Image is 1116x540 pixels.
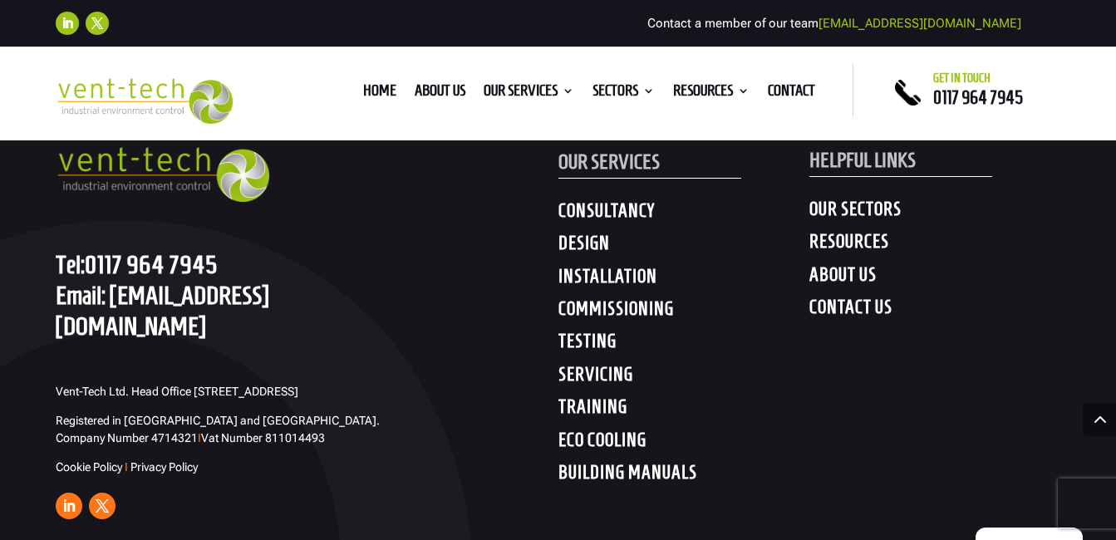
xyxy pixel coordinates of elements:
[56,281,106,309] span: Email:
[933,71,991,85] span: Get in touch
[558,232,809,262] h4: DESIGN
[558,429,809,459] h4: ECO COOLING
[130,460,198,474] a: Privacy Policy
[558,199,809,229] h4: CONSULTANCY
[56,460,122,474] a: Cookie Policy
[56,414,380,444] span: Registered in [GEOGRAPHIC_DATA] and [GEOGRAPHIC_DATA]. Company Number 4714321 Vat Number 811014493
[768,85,815,103] a: Contact
[558,150,660,173] span: OUR SERVICES
[933,87,1023,107] a: 0117 964 7945
[56,281,269,340] a: [EMAIL_ADDRESS][DOMAIN_NAME]
[558,461,809,491] h4: BUILDING MANUALS
[484,85,574,103] a: Our Services
[809,198,1060,228] h4: OUR SECTORS
[56,385,298,398] span: Vent-Tech Ltd. Head Office [STREET_ADDRESS]
[819,16,1021,31] a: [EMAIL_ADDRESS][DOMAIN_NAME]
[56,250,85,278] span: Tel:
[592,85,655,103] a: Sectors
[125,460,128,474] span: I
[363,85,396,103] a: Home
[558,395,809,425] h4: TRAINING
[56,250,218,278] a: Tel:0117 964 7945
[89,493,116,519] a: Follow on X
[809,149,916,171] span: HELPFUL LINKS
[56,493,82,519] a: Follow on LinkedIn
[558,297,809,327] h4: COMMISSIONING
[558,330,809,360] h4: TESTING
[558,265,809,295] h4: INSTALLATION
[415,85,465,103] a: About us
[198,431,201,444] span: I
[673,85,750,103] a: Resources
[56,12,79,35] a: Follow on LinkedIn
[809,230,1060,260] h4: RESOURCES
[86,12,109,35] a: Follow on X
[558,363,809,393] h4: SERVICING
[809,263,1060,293] h4: ABOUT US
[809,296,1060,326] h4: CONTACT US
[647,16,1021,31] span: Contact a member of our team
[56,78,233,124] img: 2023-09-27T08_35_16.549ZVENT-TECH---Clear-background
